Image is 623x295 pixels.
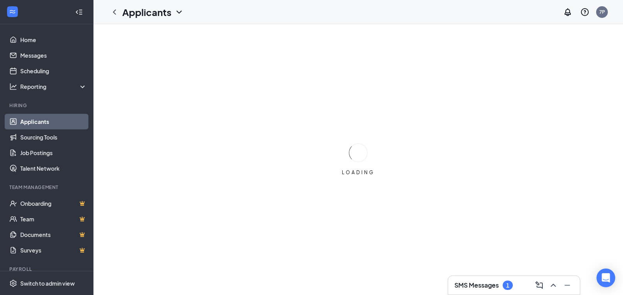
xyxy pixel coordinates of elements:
[563,7,572,17] svg: Notifications
[20,145,87,161] a: Job Postings
[20,83,87,90] div: Reporting
[339,169,378,176] div: LOADING
[549,281,558,290] svg: ChevronUp
[20,242,87,258] a: SurveysCrown
[75,8,83,16] svg: Collapse
[9,279,17,287] svg: Settings
[20,48,87,63] a: Messages
[599,9,605,15] div: 7P
[547,279,560,291] button: ChevronUp
[506,282,509,289] div: 1
[9,8,16,16] svg: WorkstreamLogo
[561,279,574,291] button: Minimize
[9,184,85,191] div: Team Management
[20,129,87,145] a: Sourcing Tools
[9,83,17,90] svg: Analysis
[20,63,87,79] a: Scheduling
[535,281,544,290] svg: ComposeMessage
[563,281,572,290] svg: Minimize
[110,7,119,17] svg: ChevronLeft
[20,114,87,129] a: Applicants
[597,269,615,287] div: Open Intercom Messenger
[122,5,171,19] h1: Applicants
[533,279,546,291] button: ComposeMessage
[9,266,85,272] div: Payroll
[20,279,75,287] div: Switch to admin view
[174,7,184,17] svg: ChevronDown
[20,227,87,242] a: DocumentsCrown
[454,281,499,290] h3: SMS Messages
[20,196,87,211] a: OnboardingCrown
[20,32,87,48] a: Home
[9,102,85,109] div: Hiring
[20,211,87,227] a: TeamCrown
[580,7,590,17] svg: QuestionInfo
[20,161,87,176] a: Talent Network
